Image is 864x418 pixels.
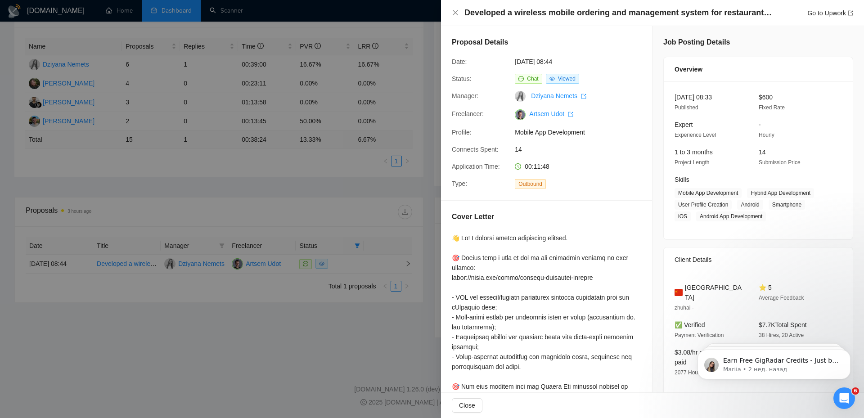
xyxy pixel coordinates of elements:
img: 🇨🇳 [675,288,683,297]
img: c1IJnASR216B_qLKOdVHlFczQ1diiWdP6XTUU_Bde8sayunt74jRkDwX7Fkae-K6RX [515,109,526,120]
span: Android App Development [696,211,766,221]
span: export [568,112,573,117]
span: 14 [759,148,766,156]
span: Hybrid App Development [747,188,814,198]
span: Outbound [515,179,546,189]
span: Mobile App Development [675,188,742,198]
h5: Job Posting Details [663,37,730,48]
span: Published [675,104,698,111]
span: export [848,10,853,16]
span: $600 [759,94,773,101]
span: ✅ Verified [675,321,705,328]
span: Hourly [759,132,774,138]
span: Expert [675,121,693,128]
span: Type: [452,180,467,187]
span: 00:11:48 [525,163,549,170]
h5: Cover Letter [452,211,494,222]
span: Project Length [675,159,709,166]
span: message [518,76,524,81]
span: zhuhai - [675,305,694,311]
div: Client Details [675,247,842,272]
button: Close [452,9,459,17]
span: export [581,94,586,99]
span: Average Feedback [759,295,804,301]
span: 1 to 3 months [675,148,713,156]
span: Chat [527,76,538,82]
span: [GEOGRAPHIC_DATA] [685,283,744,302]
span: Mobile App Development [515,127,650,137]
span: Skills [675,176,689,183]
span: Status: [452,75,472,82]
span: Overview [675,64,702,74]
span: 6 [852,387,859,395]
span: - [759,121,761,128]
span: eye [549,76,555,81]
a: Dziyana Nemets export [531,92,586,99]
span: Fixed Rate [759,104,785,111]
iframe: Intercom notifications сообщение [684,331,864,394]
span: Date: [452,58,467,65]
span: Experience Level [675,132,716,138]
span: Connects Spent: [452,146,499,153]
span: 2077 Hours [675,369,702,376]
span: Freelancer: [452,110,484,117]
span: Viewed [558,76,576,82]
span: Profile: [452,129,472,136]
span: Submission Price [759,159,801,166]
span: $7.7K Total Spent [759,321,807,328]
span: Android [737,200,763,210]
h4: Developed a wireless mobile ordering and management system for restaurants in [GEOGRAPHIC_DATA] [464,7,775,18]
span: iOS [675,211,691,221]
iframe: Intercom live chat [833,387,855,409]
span: User Profile Creation [675,200,732,210]
span: $3.08/hr avg hourly rate paid [675,349,741,366]
h5: Proposal Details [452,37,508,48]
span: clock-circle [515,163,521,170]
span: ⭐ 5 [759,284,772,291]
span: 14 [515,144,650,154]
span: Close [459,400,475,410]
button: Close [452,398,482,413]
a: Go to Upworkexport [807,9,853,17]
a: Artsem Udot export [529,110,573,117]
span: Manager: [452,92,478,99]
span: [DATE] 08:33 [675,94,712,101]
span: Smartphone [769,200,805,210]
span: Payment Verification [675,332,724,338]
span: Application Time: [452,163,500,170]
span: [DATE] 08:44 [515,57,650,67]
span: close [452,9,459,16]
